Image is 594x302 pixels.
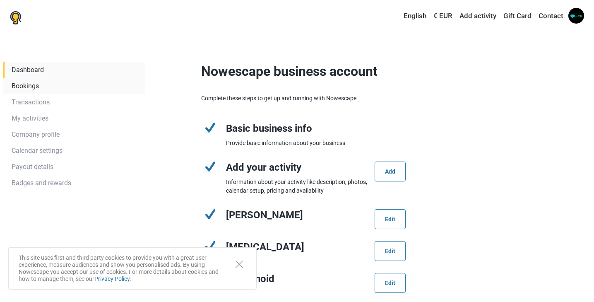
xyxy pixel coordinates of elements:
span: Edit [385,280,395,286]
span: Edit [385,248,395,254]
p: [PERSON_NAME] [226,209,368,221]
a: Privacy Policy [94,275,130,282]
a: Bookings [3,78,145,94]
a: Edit [375,209,406,229]
a: Dashboard [3,62,145,78]
span: Edit [385,216,395,222]
a: Add [375,162,406,181]
img: check-mark.blue.lg.svg [205,162,215,172]
p: 2 Paranoid [226,273,368,285]
a: Calendar settings [3,143,145,159]
a: My activities [3,110,145,126]
p: Basic business info [226,123,368,135]
div: This site uses first and third party cookies to provide you with a great user experience, measure... [8,247,257,290]
a: Add activity [457,9,498,24]
a: Badges and rewards [3,175,145,191]
img: check-mark.blue.lg.svg [205,241,215,251]
img: check-mark.blue.lg.svg [205,209,215,219]
p: Provide basic information about your business [226,139,368,147]
p: Add your activity [226,162,368,174]
img: English [398,13,404,19]
p: Nowescape business account [201,62,492,81]
a: Payout details [3,159,145,175]
img: Nowescape logo [10,11,22,24]
a: Edit [375,273,406,293]
p: Complete these steps to get up and running with Nowescape [201,94,492,103]
a: Edit [375,241,406,261]
a: € EUR [431,9,455,24]
p: [MEDICAL_DATA] [226,241,368,253]
a: Transactions [3,94,145,110]
a: Gift Card [501,9,534,24]
p: Information about your activity like description, photos, calendar setup, pricing and availability [226,178,368,195]
button: Close [230,256,248,272]
a: Company profile [3,126,145,143]
a: English [396,9,428,24]
img: check-mark.blue.lg.svg [205,123,215,133]
a: Contact [536,9,565,24]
